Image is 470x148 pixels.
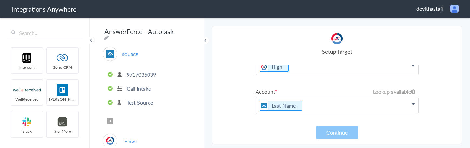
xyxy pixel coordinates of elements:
span: devithastaff [416,5,444,12]
img: user.png [450,5,459,13]
p: Call Intake [127,85,151,92]
h1: Integrations Anywhere [11,5,77,14]
p: 9717035039 [127,71,156,78]
span: SOURCE [117,50,142,59]
span: Zoho CRM [47,65,78,70]
span: Slack [11,128,43,134]
span: WellReceived [11,96,43,102]
span: SignMore [47,128,78,134]
label: Account [256,88,419,95]
img: intercom-logo.svg [13,52,41,64]
img: autotask.png [331,33,343,44]
label: Ticket Department Name OR Ticket Queue Name [256,126,419,134]
p: Test Source [127,99,153,106]
img: autotask.png [260,62,268,71]
h4: Setup Target [256,48,419,55]
span: TARGET [117,137,142,146]
img: autotask.png [106,137,114,145]
img: af-app-logo.svg [106,50,114,58]
input: Search... [7,27,83,39]
img: af-app-logo.svg [260,101,268,110]
span: intercom [11,65,43,70]
li: High [260,62,289,72]
button: Continue [316,126,358,139]
img: signmore-logo.png [49,116,76,127]
img: zoho-logo.svg [49,52,76,64]
img: trello.png [49,84,76,96]
li: Last Name [260,101,302,111]
h6: Lookup available [373,88,415,95]
img: slack-logo.svg [13,116,41,127]
img: wr-logo.svg [13,84,41,96]
span: [PERSON_NAME] [47,96,78,102]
